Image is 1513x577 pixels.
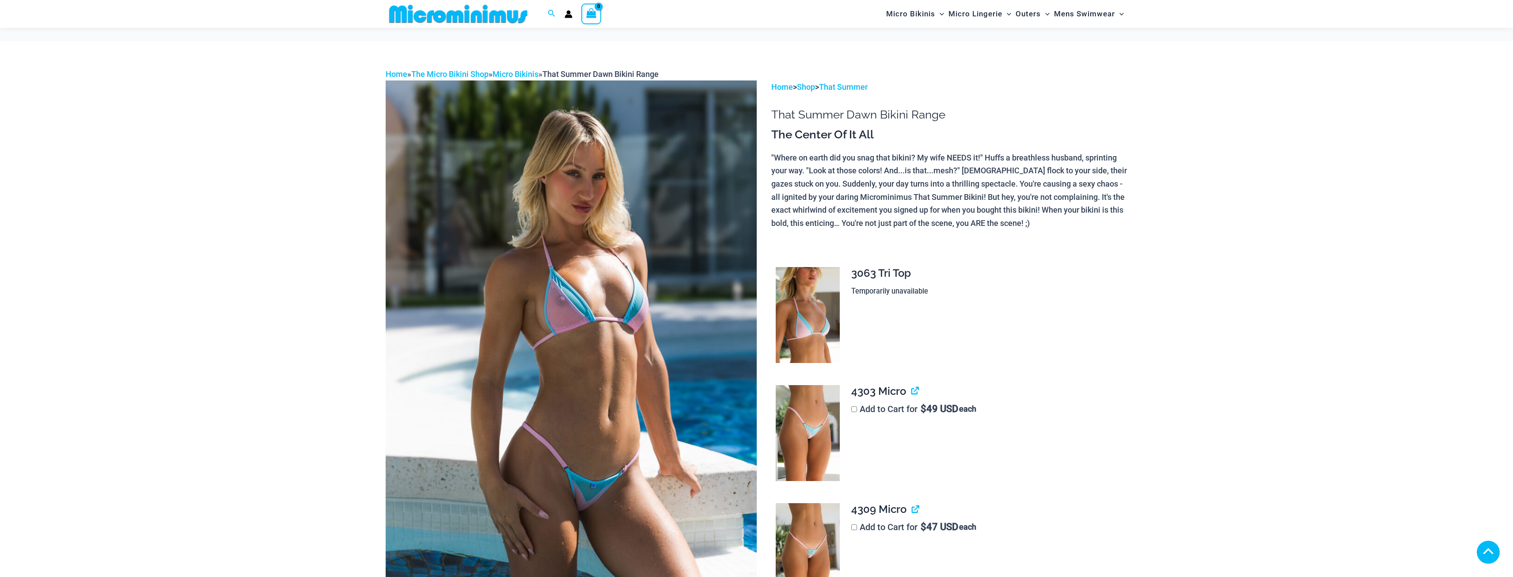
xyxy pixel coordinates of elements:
a: Shop [797,82,815,92]
span: Menu Toggle [935,3,944,25]
a: Home [386,69,407,79]
a: The Micro Bikini Shop [411,69,489,79]
span: each [959,405,976,413]
a: Home [771,82,793,92]
p: > > [771,80,1127,94]
span: Micro Lingerie [948,3,1002,25]
span: 49 USD [921,405,958,413]
span: Outers [1016,3,1041,25]
span: Mens Swimwear [1054,3,1115,25]
a: Account icon link [565,10,573,18]
img: That Summer Dawn 3063 Tri Top [776,267,840,363]
img: MM SHOP LOGO FLAT [386,4,531,24]
a: Micro Bikinis [493,69,538,79]
span: Menu Toggle [1002,3,1011,25]
span: 47 USD [921,523,958,531]
span: Menu Toggle [1041,3,1050,25]
span: $ [921,403,926,414]
nav: Site Navigation [883,1,1128,27]
label: Add to Cart for [851,522,976,532]
input: Add to Cart for$49 USD each [851,406,857,412]
h1: That Summer Dawn Bikini Range [771,108,1127,122]
input: Add to Cart for$47 USD each [851,524,857,530]
a: That Summer [819,82,868,92]
span: That Summer Dawn Bikini Range [542,69,659,79]
a: View Shopping Cart, empty [581,4,602,24]
label: Add to Cart for [851,404,976,414]
span: » » » [386,69,659,79]
a: OutersMenu ToggleMenu Toggle [1013,3,1052,25]
span: Micro Bikinis [886,3,935,25]
span: 4303 Micro [851,385,906,397]
p: Temporarily unavailable [851,285,1120,298]
a: Search icon link [548,8,556,19]
a: Mens SwimwearMenu ToggleMenu Toggle [1052,3,1126,25]
span: each [959,523,976,531]
span: 3063 Tri Top [851,267,911,279]
span: 4309 Micro [851,503,906,516]
h3: The Center Of It All [771,127,1127,142]
a: Micro BikinisMenu ToggleMenu Toggle [884,3,946,25]
span: Menu Toggle [1115,3,1124,25]
a: Micro LingerieMenu ToggleMenu Toggle [946,3,1013,25]
span: $ [921,521,926,532]
img: That Summer Dawn 4303 Micro [776,385,840,481]
p: "Where on earth did you snag that bikini? My wife NEEDS it!" Huffs a breathless husband, sprintin... [771,151,1127,230]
